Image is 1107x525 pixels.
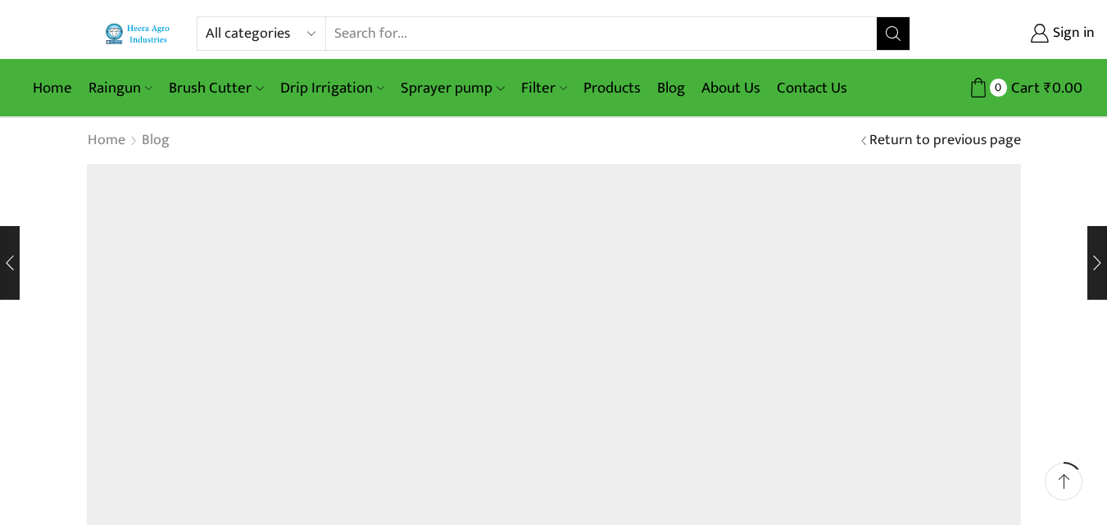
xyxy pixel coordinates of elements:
[161,69,271,107] a: Brush Cutter
[990,79,1007,96] span: 0
[25,69,80,107] a: Home
[575,69,649,107] a: Products
[877,17,910,50] button: Search button
[141,130,170,152] a: Blog
[869,130,1021,152] a: Return to previous page
[693,69,769,107] a: About Us
[1007,77,1040,99] span: Cart
[272,69,392,107] a: Drip Irrigation
[1044,75,1082,101] bdi: 0.00
[927,73,1082,103] a: 0 Cart ₹0.00
[1049,23,1095,44] span: Sign in
[392,69,512,107] a: Sprayer pump
[1044,75,1052,101] span: ₹
[87,130,126,152] a: Home
[769,69,855,107] a: Contact Us
[513,69,575,107] a: Filter
[326,17,876,50] input: Search for...
[649,69,693,107] a: Blog
[80,69,161,107] a: Raingun
[935,19,1095,48] a: Sign in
